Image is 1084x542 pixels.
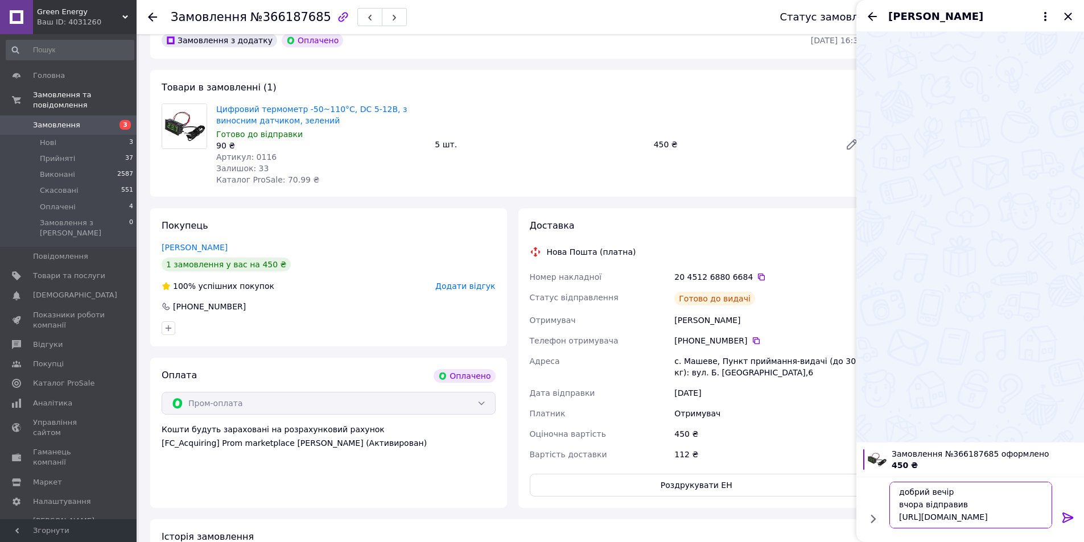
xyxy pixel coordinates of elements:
[40,218,129,238] span: Замовлення з [PERSON_NAME]
[162,424,496,449] div: Кошти будуть зараховані на розрахунковий рахунок
[33,378,94,388] span: Каталог ProSale
[216,152,277,162] span: Артикул: 0116
[162,258,291,271] div: 1 замовлення у вас на 450 ₴
[435,282,495,291] span: Додати відгук
[1061,10,1075,23] button: Закрити
[530,316,576,325] span: Отримувач
[129,202,133,212] span: 4
[811,36,863,45] time: [DATE] 16:35
[162,437,496,449] div: [FC_Acquiring] Prom marketplace [PERSON_NAME] (Активирован)
[888,9,1052,24] button: [PERSON_NAME]
[672,424,865,444] div: 450 ₴
[40,138,56,148] span: Нові
[672,383,865,403] div: [DATE]
[216,175,319,184] span: Каталог ProSale: 70.99 ₴
[674,335,863,346] div: [PHONE_NUMBER]
[33,447,105,467] span: Гаманець компанії
[530,388,595,398] span: Дата відправки
[33,290,117,300] span: [DEMOGRAPHIC_DATA]
[544,246,639,258] div: Нова Пошта (платна)
[530,272,602,282] span: Номер накладної
[33,120,80,130] span: Замовлення
[129,138,133,148] span: 3
[121,185,133,196] span: 551
[840,133,863,156] a: Редагувати
[530,450,607,459] span: Вартість доставки
[33,417,105,438] span: Управління сайтом
[33,497,91,507] span: Налаштування
[40,185,79,196] span: Скасовані
[780,11,884,23] div: Статус замовлення
[530,357,560,366] span: Адреса
[216,105,407,125] a: Цифровий термометр -50~110°C, DC 5-12В, з виносним датчиком, зелений
[530,220,575,231] span: Доставка
[148,11,157,23] div: Повернутися назад
[119,120,131,130] span: 3
[674,271,863,283] div: 20 4512 6880 6684
[865,10,879,23] button: Назад
[889,482,1052,528] textarea: добрий вечір вчора відправив [URL][DOMAIN_NAME]
[672,310,865,330] div: [PERSON_NAME]
[672,403,865,424] div: Отримувач
[33,398,72,408] span: Аналітика
[162,370,197,380] span: Оплата
[216,140,426,151] div: 90 ₴
[162,82,277,93] span: Товари в замовленні (1)
[171,10,247,24] span: Замовлення
[250,10,331,24] span: №366187685
[530,293,619,302] span: Статус відправлення
[649,136,836,152] div: 450 ₴
[125,154,133,164] span: 37
[33,90,137,110] span: Замовлення та повідомлення
[867,449,887,470] img: 6453091762_w100_h100_tsifrovoj-termometr-50110c.jpg
[430,136,649,152] div: 5 шт.
[172,301,247,312] div: [PHONE_NUMBER]
[117,169,133,180] span: 2587
[162,34,277,47] div: Замовлення з додатку
[33,71,65,81] span: Головна
[162,280,274,292] div: успішних покупок
[40,169,75,180] span: Виконані
[672,351,865,383] div: с. Машеве, Пункт приймання-видачі (до 30 кг): вул. Б. [GEOGRAPHIC_DATA],6
[530,336,619,345] span: Телефон отримувача
[892,448,1077,460] span: Замовлення №366187685 оформлено
[33,251,88,262] span: Повідомлення
[33,477,62,487] span: Маркет
[865,511,880,526] button: Показати кнопки
[33,359,64,369] span: Покупці
[37,17,137,27] div: Ваш ID: 4031260
[888,9,983,24] span: [PERSON_NAME]
[162,531,254,542] span: Історія замовлення
[33,271,105,281] span: Товари та послуги
[162,104,207,148] img: Цифровий термометр -50~110°C, DC 5-12В, з виносним датчиком, зелений
[33,310,105,330] span: Показники роботи компанії
[216,164,269,173] span: Залишок: 33
[282,34,343,47] div: Оплачено
[530,429,606,438] span: Оціночна вартість
[37,7,122,17] span: Green Energy
[530,409,566,418] span: Платник
[40,154,75,164] span: Прийняті
[40,202,76,212] span: Оплачені
[33,340,63,350] span: Відгуки
[674,292,755,305] div: Готово до видачі
[530,474,864,497] button: Роздрукувати ЕН
[892,461,918,470] span: 450 ₴
[6,40,134,60] input: Пошук
[216,130,303,139] span: Готово до відправки
[434,369,495,383] div: Оплачено
[162,243,228,252] a: [PERSON_NAME]
[173,282,196,291] span: 100%
[672,444,865,465] div: 112 ₴
[162,220,208,231] span: Покупець
[129,218,133,238] span: 0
